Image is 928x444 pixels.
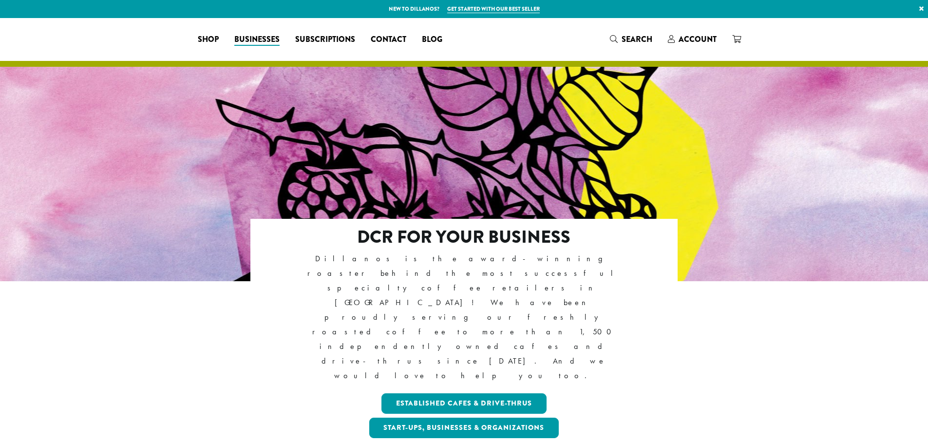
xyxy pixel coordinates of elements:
[679,34,717,45] span: Account
[371,34,406,46] span: Contact
[602,31,660,47] a: Search
[198,34,219,46] span: Shop
[234,34,280,46] span: Businesses
[369,418,559,438] a: Start-ups, Businesses & Organizations
[295,34,355,46] span: Subscriptions
[292,227,636,248] h2: DCR FOR YOUR BUSINESS
[190,32,227,47] a: Shop
[292,251,636,384] p: Dillanos is the award-winning roaster behind the most successful specialty coffee retailers in [G...
[447,5,540,13] a: Get started with our best seller
[422,34,442,46] span: Blog
[622,34,652,45] span: Search
[381,393,547,414] a: Established Cafes & Drive-Thrus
